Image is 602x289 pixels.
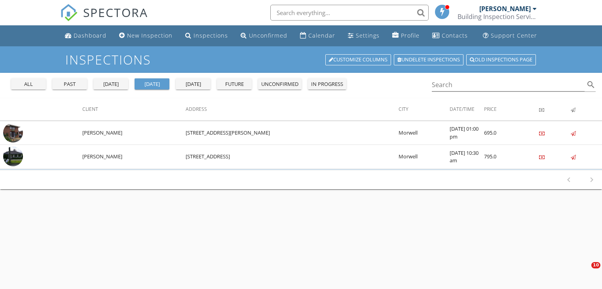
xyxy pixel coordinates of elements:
div: future [220,80,249,88]
div: Contacts [442,32,468,39]
iframe: Intercom live chat [575,262,594,281]
td: [PERSON_NAME] [82,121,186,145]
button: all [11,78,46,89]
td: 795.0 [484,145,539,169]
a: Undelete inspections [394,54,463,65]
td: [STREET_ADDRESS][PERSON_NAME] [186,121,399,145]
a: New Inspection [116,29,176,43]
a: SPECTORA [60,11,148,27]
a: Old inspections page [466,54,536,65]
div: [DATE] [179,80,207,88]
img: 9349668%2Fcover_photos%2FHj137ayhFAIT5dP5eQW6%2Fsmall.9349668-1756339742429 [3,146,23,166]
div: [DATE] [138,80,166,88]
button: [DATE] [135,78,169,89]
td: [DATE] 10:30 am [450,145,484,169]
div: Profile [401,32,420,39]
a: Settings [345,29,383,43]
td: 695.0 [484,121,539,145]
div: Unconfirmed [249,32,287,39]
a: Contacts [429,29,471,43]
span: Price [484,106,497,112]
span: 10 [591,262,600,268]
div: unconfirmed [261,80,298,88]
a: Unconfirmed [237,29,291,43]
button: future [217,78,252,89]
div: Calendar [308,32,335,39]
a: Profile [389,29,423,43]
div: in progress [311,80,343,88]
td: [PERSON_NAME] [82,145,186,169]
span: Client [82,106,98,112]
input: Search everything... [270,5,429,21]
th: Date/Time: Not sorted. [450,98,484,120]
span: City [399,106,408,112]
button: unconfirmed [258,78,302,89]
div: New Inspection [127,32,173,39]
td: [STREET_ADDRESS] [186,145,399,169]
img: The Best Home Inspection Software - Spectora [60,4,78,21]
button: [DATE] [176,78,211,89]
i: search [586,80,596,89]
div: [DATE] [97,80,125,88]
a: Customize Columns [325,54,391,65]
th: Address: Not sorted. [186,98,399,120]
span: Address [186,106,207,112]
span: Date/Time [450,106,475,112]
button: in progress [308,78,346,89]
th: Paid: Not sorted. [539,98,570,120]
div: Support Center [491,32,537,39]
div: Inspections [194,32,228,39]
div: Dashboard [74,32,106,39]
h1: Inspections [65,53,537,67]
div: all [14,80,43,88]
span: SPECTORA [83,4,148,21]
td: Morwell [399,121,450,145]
img: 9350332%2Fcover_photos%2FuOQPw6x3KD9HU4I92I9R%2Fsmall.jpg [3,123,23,143]
button: past [52,78,87,89]
td: Morwell [399,145,450,169]
td: [DATE] 01:00 pm [450,121,484,145]
a: Inspections [182,29,231,43]
a: Dashboard [62,29,110,43]
button: [DATE] [93,78,128,89]
a: Calendar [297,29,338,43]
a: Support Center [480,29,540,43]
th: Published: Not sorted. [571,98,602,120]
div: Building Inspection Services [458,13,537,21]
div: [PERSON_NAME] [479,5,531,13]
th: City: Not sorted. [399,98,450,120]
input: Search [432,78,585,91]
div: past [55,80,84,88]
th: Price: Not sorted. [484,98,539,120]
th: Client: Not sorted. [82,98,186,120]
div: Settings [356,32,380,39]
